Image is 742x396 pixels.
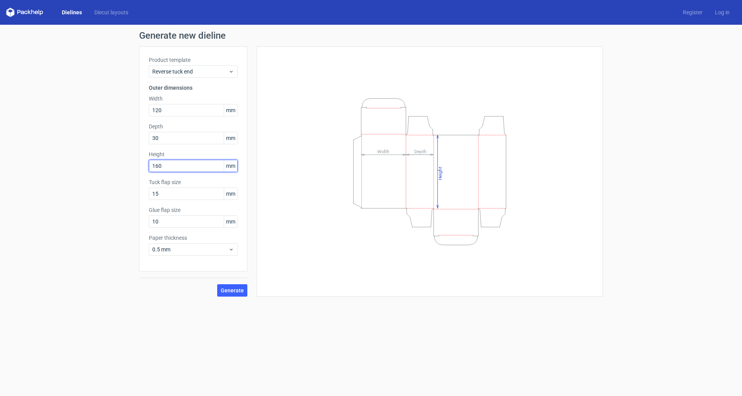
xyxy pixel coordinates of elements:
[224,188,237,200] span: mm
[377,148,390,154] tspan: Width
[224,216,237,227] span: mm
[437,166,443,180] tspan: Height
[152,68,228,75] span: Reverse tuck end
[139,31,603,40] h1: Generate new dieline
[224,104,237,116] span: mm
[149,234,238,242] label: Paper thickness
[217,284,247,297] button: Generate
[677,9,709,16] a: Register
[88,9,134,16] a: Diecut layouts
[149,56,238,64] label: Product template
[149,95,238,102] label: Width
[149,206,238,214] label: Glue flap size
[224,160,237,172] span: mm
[56,9,88,16] a: Dielines
[149,123,238,130] label: Depth
[149,150,238,158] label: Height
[414,148,427,154] tspan: Depth
[221,288,244,293] span: Generate
[709,9,736,16] a: Log in
[149,84,238,92] h3: Outer dimensions
[152,246,228,253] span: 0.5 mm
[149,178,238,186] label: Tuck flap size
[224,132,237,144] span: mm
